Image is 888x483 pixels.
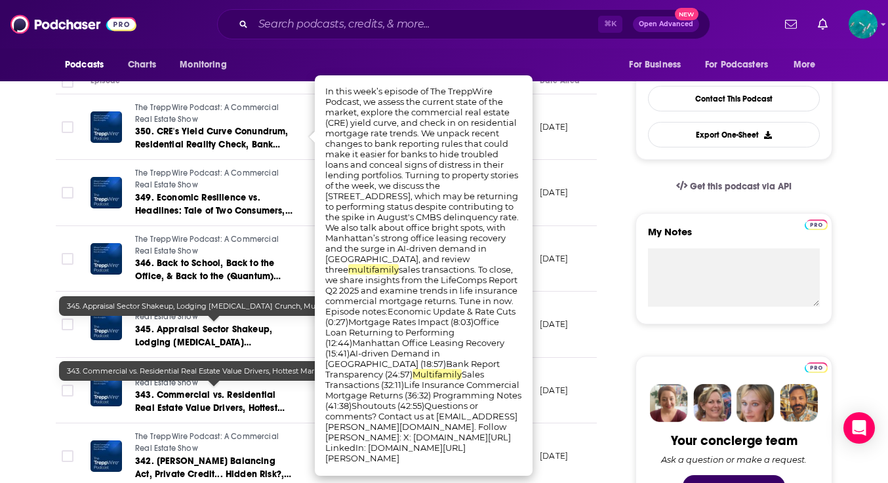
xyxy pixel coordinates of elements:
[805,220,828,230] img: Podchaser Pro
[62,121,73,133] span: Toggle select row
[135,235,279,256] span: The TreppWire Podcast: A Commercial Real Estate Show
[62,319,73,330] span: Toggle select row
[648,122,820,147] button: Export One-Sheet
[805,362,828,373] img: Podchaser Pro
[135,234,293,257] a: The TreppWire Podcast: A Commercial Real Estate Show
[348,264,399,275] span: multifamily
[805,218,828,230] a: Pro website
[62,253,73,265] span: Toggle select row
[705,56,768,74] span: For Podcasters
[135,432,279,453] span: The TreppWire Podcast: A Commercial Real Estate Show
[135,192,293,242] span: 349. Economic Resilience vs. Headlines: Tale of Two Consumers, Record Office CMBS Delinquency, &
[620,52,697,77] button: open menu
[805,360,828,373] a: Pro website
[135,168,293,191] a: The TreppWire Podcast: A Commercial Real Estate Show
[813,13,833,35] a: Show notifications dropdown
[540,121,568,132] p: [DATE]
[10,12,136,37] img: Podchaser - Follow, Share and Rate Podcasts
[690,181,792,192] span: Get this podcast via API
[696,52,787,77] button: open menu
[325,264,517,379] span: sales transactions. To close, we share insights from the LifeComps Report Q2 2025 and examine tre...
[180,56,226,74] span: Monitoring
[135,126,289,176] span: 350. CRE's Yield Curve Conundrum, Residential Reality Check, Bank Transparency on Trial & Office ...
[135,191,293,218] a: 349. Economic Resilience vs. Headlines: Tale of Two Consumers, Record Office CMBS Delinquency, &
[595,73,611,89] button: Column Actions
[135,323,293,349] a: 345. Appraisal Sector Shakeup, Lodging [MEDICAL_DATA][GEOGRAPHIC_DATA],
[648,225,820,248] label: My Notes
[540,319,568,330] p: [DATE]
[650,384,688,422] img: Sydney Profile
[661,454,807,465] div: Ask a question or make a request.
[65,56,104,74] span: Podcasts
[633,16,699,32] button: Open AdvancedNew
[849,10,878,39] button: Show profile menu
[693,384,731,422] img: Barbara Profile
[128,56,156,74] span: Charts
[629,56,681,74] span: For Business
[675,8,698,20] span: New
[648,86,820,111] a: Contact This Podcast
[413,369,462,379] span: Multifamily
[171,52,243,77] button: open menu
[119,52,164,77] a: Charts
[135,366,279,387] span: The TreppWire Podcast: A Commercial Real Estate Show
[135,103,279,124] span: The TreppWire Podcast: A Commercial Real Estate Show
[62,187,73,199] span: Toggle select row
[780,384,818,422] img: Jon Profile
[135,168,279,189] span: The TreppWire Podcast: A Commercial Real Estate Show
[135,102,293,125] a: The TreppWire Podcast: A Commercial Real Estate Show
[666,170,802,203] a: Get this podcast via API
[217,9,710,39] div: Search podcasts, credits, & more...
[843,412,875,444] div: Open Intercom Messenger
[784,52,832,77] button: open menu
[737,384,775,422] img: Jules Profile
[780,13,802,35] a: Show notifications dropdown
[135,258,281,295] span: 346. Back to School, Back to the Office, & Back to the (Quantum) Future of CRE
[540,253,568,264] p: [DATE]
[849,10,878,39] img: User Profile
[135,257,293,283] a: 346. Back to School, Back to the Office, & Back to the (Quantum) Future of CRE
[639,21,693,28] span: Open Advanced
[253,14,598,35] input: Search podcasts, credits, & more...
[56,52,121,77] button: open menu
[849,10,878,39] span: Logged in as louisabuckingham
[67,301,505,311] span: 345. Appraisal Sector Shakeup, Lodging [MEDICAL_DATA] Crunch, Multifamily Planned Liquidation & E...
[540,450,568,461] p: [DATE]
[135,324,272,361] span: 345. Appraisal Sector Shakeup, Lodging [MEDICAL_DATA][GEOGRAPHIC_DATA],
[62,385,73,396] span: Toggle select row
[325,369,521,463] span: Sales Transactions (32:11)Life Insurance Commercial Mortgage Returns (36:32) Programming Notes (4...
[135,431,293,454] a: The TreppWire Podcast: A Commercial Real Estate Show
[135,389,285,440] span: 343. Commercial vs. Residential Real Estate Value Drivers, Hottest Markets Leading the Way, & Tra...
[135,125,293,151] a: 350. CRE's Yield Curve Conundrum, Residential Reality Check, Bank Transparency on Trial & Office ...
[794,56,816,74] span: More
[325,86,519,275] span: In this week’s episode of The TreppWire Podcast, we assess the current state of the market, explo...
[671,433,797,449] div: Your concierge team
[62,450,73,462] span: Toggle select row
[135,389,293,415] a: 343. Commercial vs. Residential Real Estate Value Drivers, Hottest Markets Leading the Way, & Tra...
[598,16,622,33] span: ⌘ K
[67,366,501,376] span: 343. Commercial vs. Residential Real Estate Value Drivers, Hottest Markets Leading the Way, & Tra...
[540,187,568,198] p: [DATE]
[135,455,293,481] a: 342. [PERSON_NAME] Balancing Act, Private Credit... Hidden Risk?, Office Special Servicing Hits A...
[540,385,568,396] p: [DATE]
